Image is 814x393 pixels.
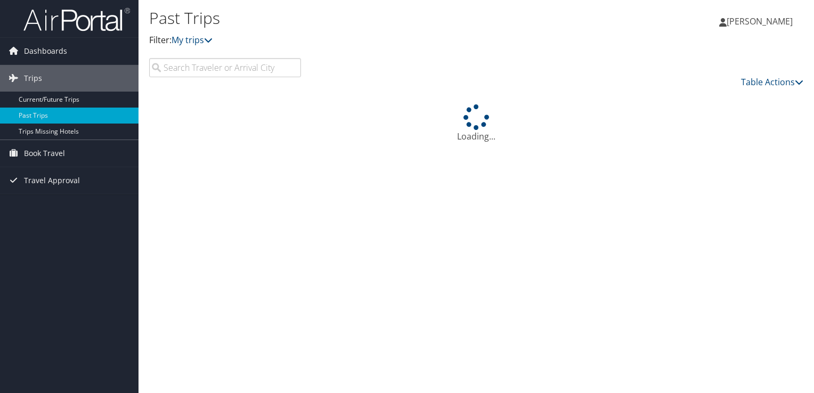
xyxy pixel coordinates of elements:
[149,58,301,77] input: Search Traveler or Arrival City
[24,167,80,194] span: Travel Approval
[24,140,65,167] span: Book Travel
[719,5,803,37] a: [PERSON_NAME]
[727,15,793,27] span: [PERSON_NAME]
[741,76,803,88] a: Table Actions
[149,104,803,143] div: Loading...
[172,34,213,46] a: My trips
[24,38,67,64] span: Dashboards
[24,65,42,92] span: Trips
[149,34,585,47] p: Filter:
[23,7,130,32] img: airportal-logo.png
[149,7,585,29] h1: Past Trips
